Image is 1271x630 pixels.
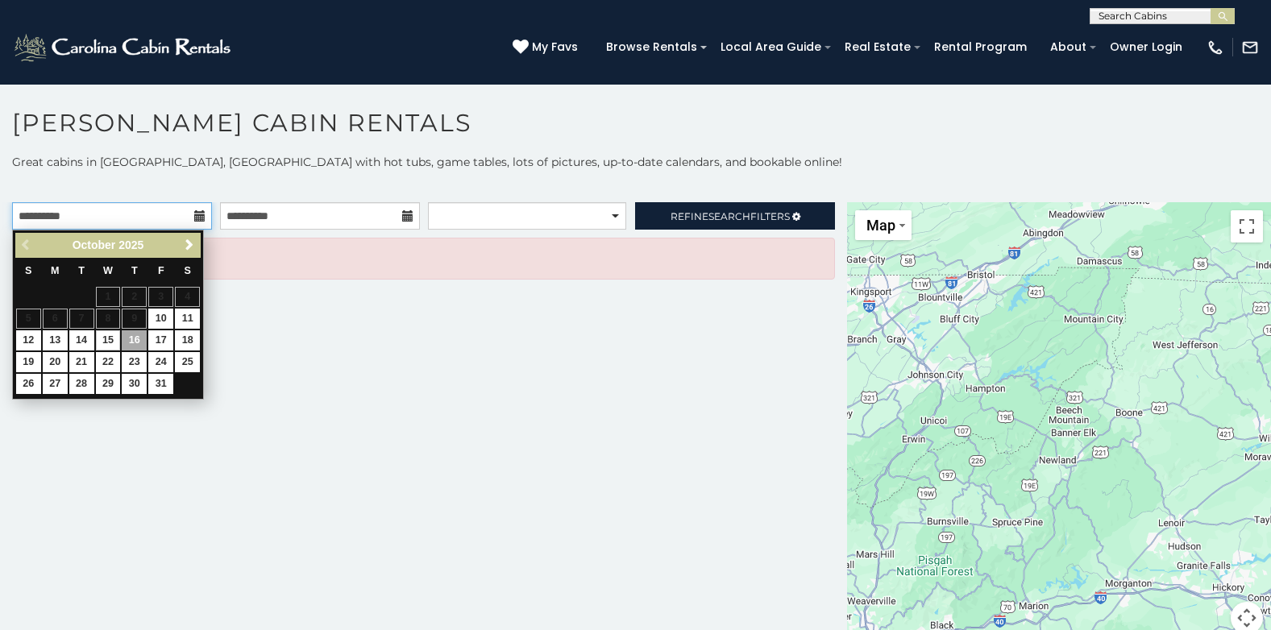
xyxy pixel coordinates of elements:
[16,330,41,350] a: 12
[43,352,68,372] a: 20
[73,238,116,251] span: October
[671,210,790,222] span: Refine Filters
[12,31,235,64] img: White-1-2.png
[122,330,147,350] a: 16
[1042,35,1094,60] a: About
[69,374,94,394] a: 28
[183,238,196,251] span: Next
[122,352,147,372] a: 23
[1207,39,1224,56] img: phone-regular-white.png
[16,352,41,372] a: 19
[635,202,835,230] a: RefineSearchFilters
[1231,210,1263,242] button: Toggle fullscreen view
[51,265,60,276] span: Monday
[122,374,147,394] a: 30
[118,238,143,251] span: 2025
[708,210,750,222] span: Search
[69,352,94,372] a: 21
[712,35,829,60] a: Local Area Guide
[175,309,200,329] a: 11
[866,217,895,234] span: Map
[96,330,121,350] a: 15
[78,265,85,276] span: Tuesday
[598,35,705,60] a: Browse Rentals
[148,352,173,372] a: 24
[16,374,41,394] a: 26
[96,352,121,372] a: 22
[25,251,822,267] p: Unable to find any listings.
[532,39,578,56] span: My Favs
[43,330,68,350] a: 13
[179,235,199,255] a: Next
[837,35,919,60] a: Real Estate
[96,374,121,394] a: 29
[148,330,173,350] a: 17
[148,309,173,329] a: 10
[131,265,138,276] span: Thursday
[148,374,173,394] a: 31
[103,265,113,276] span: Wednesday
[175,330,200,350] a: 18
[158,265,164,276] span: Friday
[175,352,200,372] a: 25
[25,265,31,276] span: Sunday
[43,374,68,394] a: 27
[185,265,191,276] span: Saturday
[513,39,582,56] a: My Favs
[926,35,1035,60] a: Rental Program
[1241,39,1259,56] img: mail-regular-white.png
[69,330,94,350] a: 14
[855,210,912,240] button: Change map style
[1102,35,1190,60] a: Owner Login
